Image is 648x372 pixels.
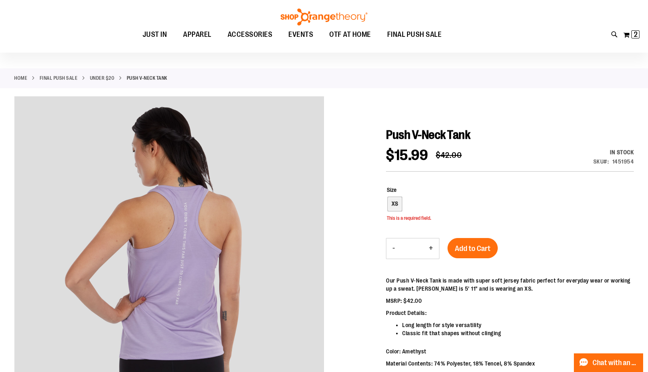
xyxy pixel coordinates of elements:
span: EVENTS [288,26,313,44]
span: Size [387,187,396,193]
strong: SKU [593,158,609,165]
span: OTF AT HOME [329,26,371,44]
a: ACCESSORIES [220,26,281,44]
a: OTF AT HOME [321,26,379,44]
span: $15.99 [386,147,428,164]
input: Product quantity [401,239,423,258]
p: MSRP: $42.00 [386,297,634,305]
span: ACCESSORIES [228,26,273,44]
li: Classic fit that shapes without clinging [402,329,634,337]
img: Shop Orangetheory [279,9,369,26]
a: EVENTS [280,26,321,44]
strong: Push V-Neck Tank [127,74,167,82]
li: Long length for style versatility [402,321,634,329]
button: Decrease product quantity [386,238,401,259]
a: JUST IN [134,26,175,44]
p: Product Details: [386,309,634,317]
span: $42.00 [436,151,462,160]
a: APPAREL [175,26,220,44]
span: Add to Cart [455,244,490,253]
span: 2 [634,30,637,38]
div: XS [389,198,401,210]
button: Chat with an Expert [574,353,644,372]
button: Add to Cart [448,238,498,258]
a: FINAL PUSH SALE [379,26,450,44]
a: Under $20 [90,74,115,82]
div: 1451954 [612,157,634,166]
p: Color: Amethyst [386,347,634,355]
p: Material Contents: 74% Polyester, 18% Tencel, 8% Spandex [386,359,634,368]
span: Chat with an Expert [593,359,638,367]
p: Our Push V-Neck Tank is made with super soft jersey fabric perfect for everyday wear or working u... [386,276,634,293]
span: FINAL PUSH SALE [387,26,442,44]
div: This is a required field. [387,215,634,222]
span: APPAREL [183,26,211,44]
a: Home [14,74,27,82]
span: JUST IN [143,26,167,44]
span: Push V-Neck Tank [386,128,470,142]
div: Availability [593,148,634,156]
a: FINAL PUSH SALE [40,74,78,82]
div: In stock [593,148,634,156]
button: Increase product quantity [423,238,439,259]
